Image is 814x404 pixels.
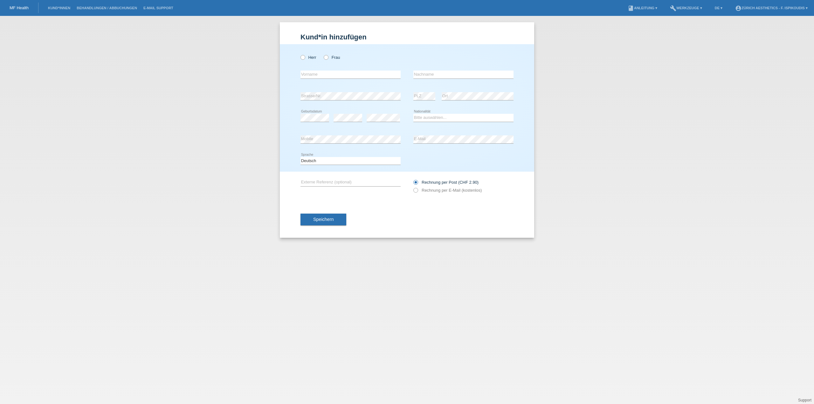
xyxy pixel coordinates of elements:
[712,6,726,10] a: DE ▾
[140,6,176,10] a: E-Mail Support
[73,6,140,10] a: Behandlungen / Abbuchungen
[413,180,417,188] input: Rechnung per Post (CHF 2.90)
[324,55,340,60] label: Frau
[313,217,334,222] span: Speichern
[300,214,346,226] button: Speichern
[798,398,811,402] a: Support
[300,55,316,60] label: Herr
[45,6,73,10] a: Kund*innen
[732,6,811,10] a: account_circleZürich Aesthetics - F. Ispikoudis ▾
[300,55,305,59] input: Herr
[413,188,482,193] label: Rechnung per E-Mail (kostenlos)
[300,33,514,41] h1: Kund*in hinzufügen
[735,5,742,11] i: account_circle
[628,5,634,11] i: book
[413,180,479,185] label: Rechnung per Post (CHF 2.90)
[10,5,29,10] a: MF Health
[624,6,660,10] a: bookAnleitung ▾
[413,188,417,196] input: Rechnung per E-Mail (kostenlos)
[670,5,676,11] i: build
[667,6,705,10] a: buildWerkzeuge ▾
[324,55,328,59] input: Frau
